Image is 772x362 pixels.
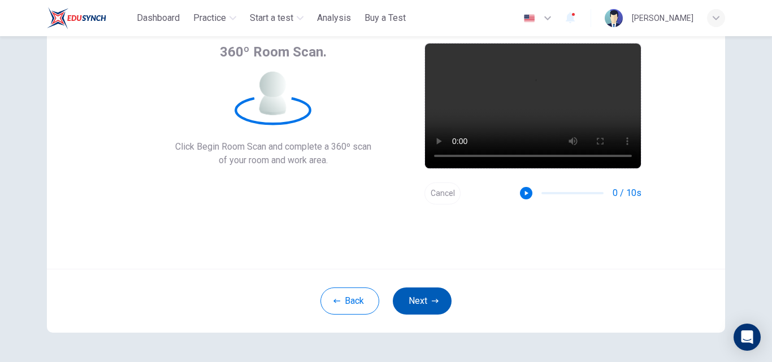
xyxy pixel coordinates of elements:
img: Profile picture [605,9,623,27]
img: en [522,14,536,23]
div: [PERSON_NAME] [632,11,693,25]
a: ELTC logo [47,7,132,29]
button: Cancel [424,182,461,204]
span: Dashboard [137,11,180,25]
span: 0 / 10s [613,186,641,200]
button: Analysis [313,8,355,28]
span: Analysis [317,11,351,25]
span: Buy a Test [365,11,406,25]
span: Click Begin Room Scan and complete a 360º scan [175,140,371,154]
span: Start a test [250,11,293,25]
span: Practice [193,11,226,25]
img: ELTC logo [47,7,106,29]
button: Next [393,287,452,315]
span: 360º Room Scan. [220,43,327,61]
button: Dashboard [132,8,184,28]
span: of your room and work area. [175,154,371,167]
button: Buy a Test [360,8,410,28]
div: Open Intercom Messenger [734,324,761,351]
button: Practice [189,8,241,28]
button: Start a test [245,8,308,28]
button: Back [320,287,379,315]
